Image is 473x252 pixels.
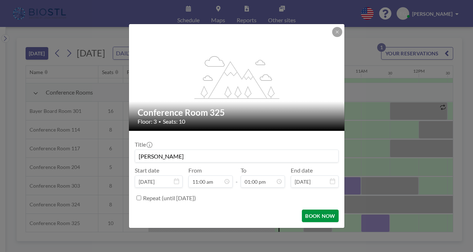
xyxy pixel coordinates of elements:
[194,55,279,98] g: flex-grow: 1.2;
[188,167,202,174] label: From
[135,150,338,162] input: Eric's reservation
[241,167,246,174] label: To
[135,167,159,174] label: Start date
[302,210,338,222] button: BOOK NOW
[163,118,185,125] span: Seats: 10
[143,194,196,202] label: Repeat (until [DATE])
[138,118,157,125] span: Floor: 3
[159,119,161,124] span: •
[138,107,336,118] h2: Conference Room 325
[291,167,313,174] label: End date
[236,169,238,185] span: -
[135,141,152,148] label: Title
